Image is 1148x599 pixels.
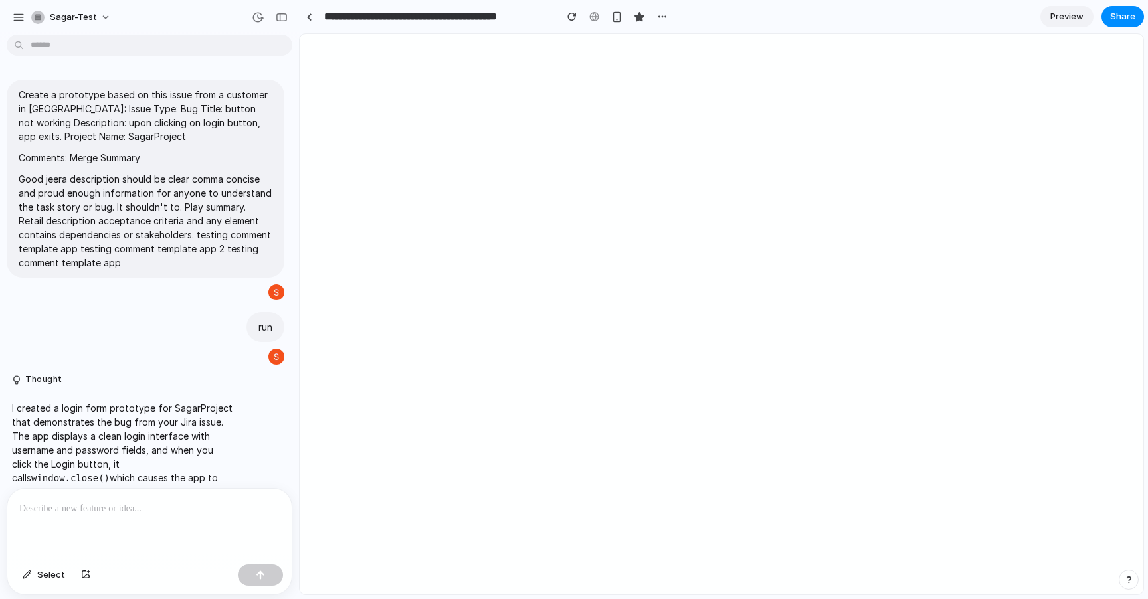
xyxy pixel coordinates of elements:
p: I created a login form prototype for SagarProject that demonstrates the bug from your Jira issue.... [12,401,234,527]
p: Create a prototype based on this issue from a customer in [GEOGRAPHIC_DATA]: Issue Type: Bug Titl... [19,88,272,143]
span: Select [37,568,65,582]
p: Good jeera description should be clear comma concise and proud enough information for anyone to u... [19,172,272,270]
button: Share [1101,6,1144,27]
code: window.close() [31,473,110,483]
span: sagar-test [50,11,97,24]
p: run [258,320,272,334]
button: Select [16,564,72,586]
span: Preview [1050,10,1084,23]
button: sagar-test [26,7,118,28]
a: Preview [1040,6,1094,27]
p: Comments: Merge Summary [19,151,272,165]
span: Share [1110,10,1135,23]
